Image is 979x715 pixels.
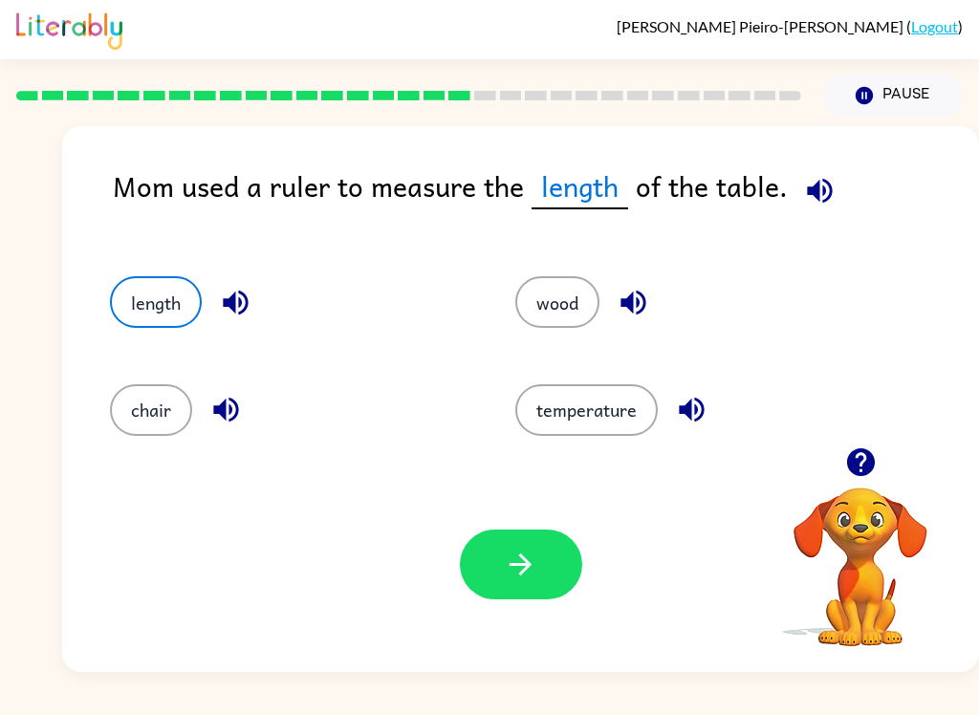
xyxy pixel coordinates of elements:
button: chair [110,384,192,436]
span: [PERSON_NAME] Pieiro-[PERSON_NAME] [617,17,906,35]
button: wood [515,276,599,328]
div: Mom used a ruler to measure the of the table. [113,164,979,238]
button: length [110,276,202,328]
button: Pause [824,74,963,118]
a: Logout [911,17,958,35]
button: temperature [515,384,658,436]
video: Your browser must support playing .mp4 files to use Literably. Please try using another browser. [765,458,956,649]
div: ( ) [617,17,963,35]
span: length [532,164,628,209]
img: Literably [16,8,122,50]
